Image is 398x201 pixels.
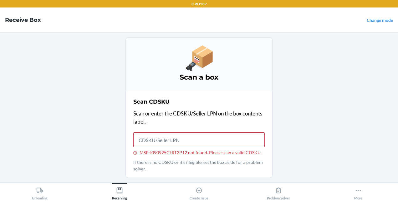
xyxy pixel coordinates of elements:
[133,110,265,125] p: Scan or enter the CDSKU/Seller LPN on the box contents label.
[5,16,41,24] h4: Receive Box
[354,184,362,200] div: More
[79,183,159,200] button: Receiving
[319,183,398,200] button: More
[133,159,265,172] p: If there is no CDSKU or it's illegible, set the box aside for a problem solver.
[239,183,318,200] button: Problem Solver
[112,184,127,200] div: Receiving
[190,184,208,200] div: Create Issue
[133,72,265,82] h3: Scan a box
[267,184,290,200] div: Problem Solver
[133,150,265,155] div: MSP-I090925CHIT2P12 not found. Please scan a valid CDSKU.
[133,132,265,147] input: MSP-I090925CHIT2P12 not found. Please scan a valid CDSKU.
[32,184,48,200] div: Unloading
[367,17,393,23] a: Change mode
[191,1,207,7] p: ORD13P
[159,183,239,200] button: Create Issue
[133,98,170,106] h2: Scan CDSKU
